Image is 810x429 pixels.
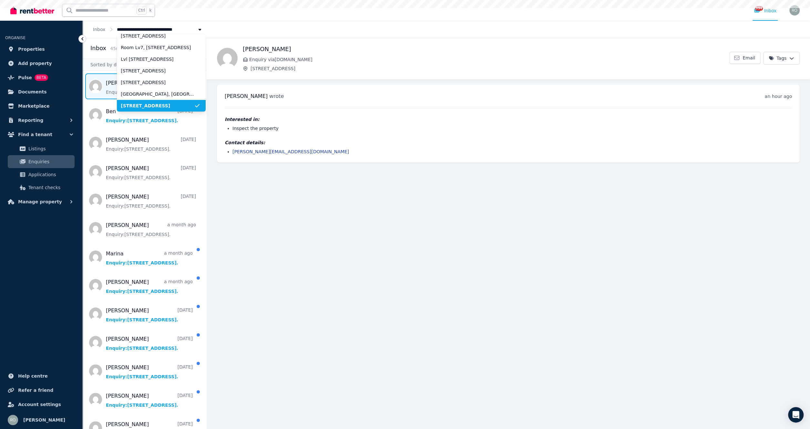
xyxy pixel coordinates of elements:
[18,116,43,124] span: Reporting
[137,6,147,15] span: Ctrl
[121,91,194,97] span: [GEOGRAPHIC_DATA], [GEOGRAPHIC_DATA]
[121,68,194,74] span: [STREET_ADDRESS]
[8,155,75,168] a: Enquiries
[225,139,792,146] h4: Contact details:
[18,386,53,394] span: Refer a friend
[788,407,804,423] div: Open Intercom Messenger
[225,116,792,123] h4: Interested in:
[106,165,196,181] a: [PERSON_NAME][DATE]Enquiry:[STREET_ADDRESS].
[121,79,194,86] span: [STREET_ADDRESS]
[5,71,77,84] a: PulseBETA
[18,45,45,53] span: Properties
[755,6,763,11] span: 994
[93,27,105,32] a: Inbox
[5,36,26,40] span: ORGANISE
[106,193,196,209] a: [PERSON_NAME][DATE]Enquiry:[STREET_ADDRESS].
[106,221,196,238] a: [PERSON_NAME]a month agoEnquiry:[STREET_ADDRESS].
[83,59,206,71] div: Sorted by date
[28,158,72,166] span: Enquiries
[232,149,349,154] a: [PERSON_NAME][EMAIL_ADDRESS][DOMAIN_NAME]
[35,74,48,81] span: BETA
[251,65,729,72] span: [STREET_ADDRESS]
[5,100,77,113] a: Marketplace
[5,128,77,141] button: Find a tenant
[225,93,268,99] span: [PERSON_NAME]
[5,57,77,70] a: Add property
[106,79,196,95] a: [PERSON_NAME]an hour agoEnquiry:[STREET_ADDRESS].
[5,370,77,382] a: Help centre
[106,136,196,152] a: [PERSON_NAME][DATE]Enquiry:[STREET_ADDRESS].
[149,8,151,13] span: k
[28,171,72,178] span: Applications
[121,33,194,39] span: [STREET_ADDRESS]
[217,48,238,69] img: martina
[106,335,193,351] a: [PERSON_NAME][DATE]Enquiry:[STREET_ADDRESS].
[18,74,32,81] span: Pulse
[269,93,284,99] span: wrote
[121,102,194,109] span: [STREET_ADDRESS]
[789,5,800,16] img: Roy
[5,398,77,411] a: Account settings
[5,195,77,208] button: Manage property
[106,392,193,408] a: [PERSON_NAME][DATE]Enquiry:[STREET_ADDRESS].
[232,125,792,132] li: Inspect the property
[106,364,193,380] a: [PERSON_NAME][DATE]Enquiry:[STREET_ADDRESS].
[243,45,729,54] h1: [PERSON_NAME]
[18,401,61,408] span: Account settings
[8,168,75,181] a: Applications
[18,131,52,138] span: Find a tenant
[5,43,77,56] a: Properties
[18,88,47,96] span: Documents
[121,56,194,62] span: Lvl [STREET_ADDRESS]
[763,52,800,65] button: Tags
[769,55,786,61] span: Tags
[90,44,106,53] h2: Inbox
[729,52,761,64] a: Email
[28,184,72,191] span: Tenant checks
[743,55,755,61] span: Email
[18,372,48,380] span: Help centre
[106,307,193,323] a: [PERSON_NAME][DATE]Enquiry:[STREET_ADDRESS].
[8,181,75,194] a: Tenant checks
[8,142,75,155] a: Listings
[18,102,49,110] span: Marketplace
[8,415,18,425] img: Roy
[249,56,729,63] span: Enquiry via [DOMAIN_NAME]
[18,59,52,67] span: Add property
[106,278,193,295] a: [PERSON_NAME]a month agoEnquiry:[STREET_ADDRESS].
[110,46,138,51] span: 45 message s
[28,145,72,153] span: Listings
[10,5,54,15] img: RentBetter
[18,198,62,206] span: Manage property
[5,114,77,127] button: Reporting
[23,416,65,424] span: [PERSON_NAME]
[5,384,77,397] a: Refer a friend
[106,108,193,124] a: Ben[DATE]Enquiry:[STREET_ADDRESS].
[5,85,77,98] a: Documents
[83,21,213,38] nav: Breadcrumb
[106,250,193,266] a: Marinaa month agoEnquiry:[STREET_ADDRESS].
[765,94,792,99] time: an hour ago
[754,7,776,14] div: Inbox
[121,44,194,51] span: Room Lv7, [STREET_ADDRESS]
